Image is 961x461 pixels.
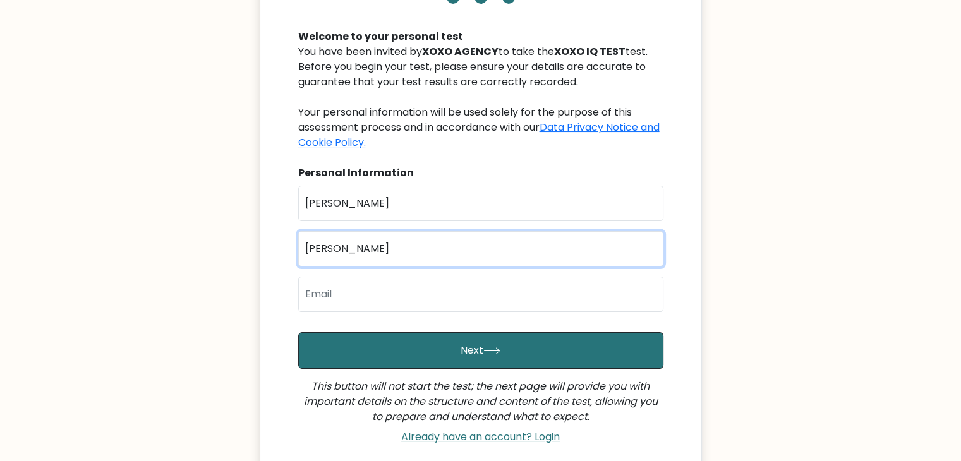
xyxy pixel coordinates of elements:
[298,231,663,266] input: Last name
[298,186,663,221] input: First name
[298,44,663,150] div: You have been invited by to take the test. Before you begin your test, please ensure your details...
[554,44,626,59] b: XOXO IQ TEST
[298,277,663,312] input: Email
[298,165,663,181] div: Personal Information
[422,44,499,59] b: XOXO AGENCY
[298,29,663,44] div: Welcome to your personal test
[298,120,660,150] a: Data Privacy Notice and Cookie Policy.
[298,332,663,369] button: Next
[304,379,658,424] i: This button will not start the test; the next page will provide you with important details on the...
[396,429,565,444] a: Already have an account? Login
